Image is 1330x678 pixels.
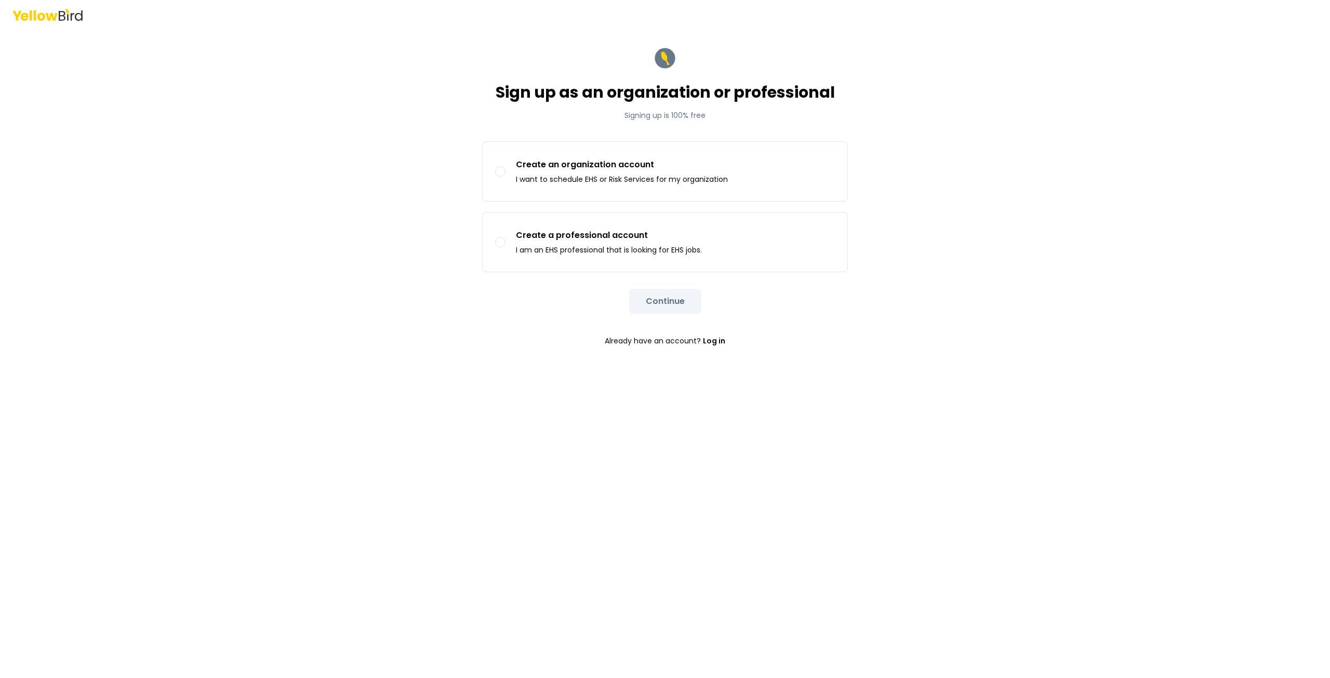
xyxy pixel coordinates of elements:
p: Create an organization account [516,158,728,171]
h1: Sign up as an organization or professional [496,83,835,102]
p: Signing up is 100% free [496,110,835,121]
button: Create a professional accountI am an EHS professional that is looking for EHS jobs. [495,237,506,247]
p: Create a professional account [516,229,702,242]
button: Create an organization accountI want to schedule EHS or Risk Services for my organization [495,166,506,177]
a: Log in [703,330,725,351]
p: I am an EHS professional that is looking for EHS jobs. [516,245,702,255]
p: Already have an account? [482,330,848,351]
p: I want to schedule EHS or Risk Services for my organization [516,174,728,184]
